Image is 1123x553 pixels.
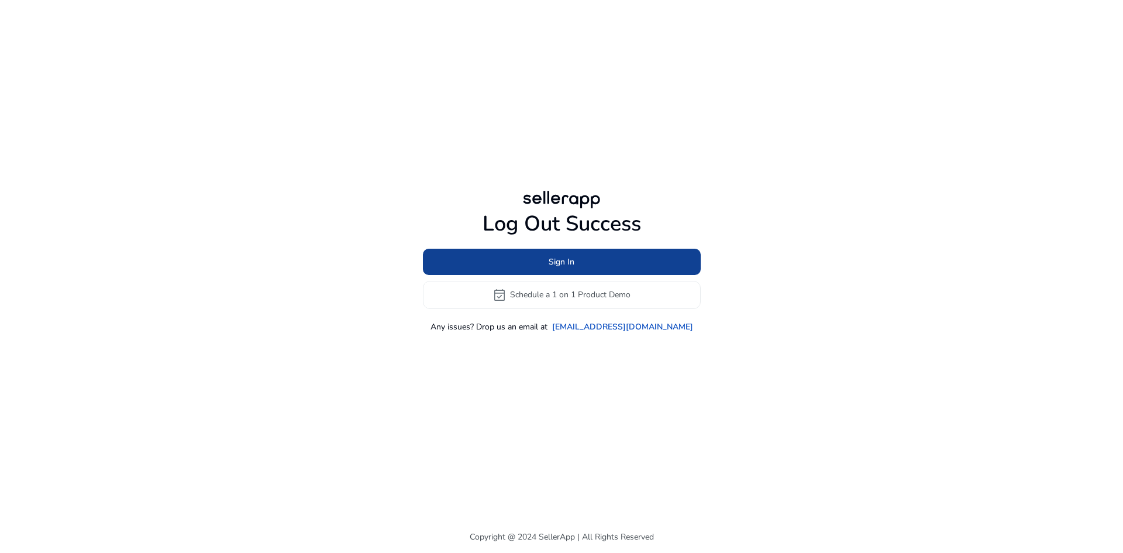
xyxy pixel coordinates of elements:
h1: Log Out Success [423,211,701,236]
span: Sign In [549,256,574,268]
span: event_available [492,288,507,302]
a: [EMAIL_ADDRESS][DOMAIN_NAME] [552,321,693,333]
p: Any issues? Drop us an email at [430,321,547,333]
button: event_availableSchedule a 1 on 1 Product Demo [423,281,701,309]
button: Sign In [423,249,701,275]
